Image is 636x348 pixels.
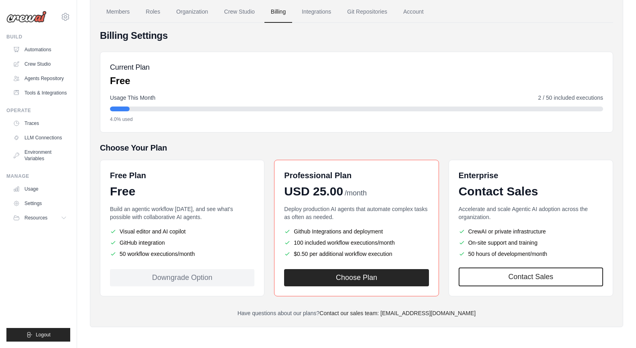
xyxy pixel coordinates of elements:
h6: Enterprise [459,170,603,181]
li: On-site support and training [459,239,603,247]
button: Choose Plan [284,269,429,286]
div: Build [6,34,70,40]
img: Logo [6,11,47,23]
li: GitHub integration [110,239,254,247]
li: Github Integrations and deployment [284,227,429,235]
li: 100 included workflow executions/month [284,239,429,247]
li: 50 hours of development/month [459,250,603,258]
a: Roles [139,1,167,23]
a: Account [397,1,430,23]
a: Billing [264,1,292,23]
button: Logout [6,328,70,342]
p: Free [110,74,150,87]
p: Accelerate and scale Agentic AI adoption across the organization. [459,205,603,221]
h6: Professional Plan [284,170,352,181]
li: 50 workflow executions/month [110,250,254,258]
li: Visual editor and AI copilot [110,227,254,235]
a: Contact our sales team: [EMAIL_ADDRESS][DOMAIN_NAME] [319,310,475,316]
a: Usage [10,183,70,195]
div: Operate [6,107,70,114]
span: Resources [24,215,47,221]
a: Contact Sales [459,268,603,286]
a: Crew Studio [10,58,70,70]
iframe: Chat Widget [596,310,636,348]
p: Deploy production AI agents that automate complex tasks as often as needed. [284,205,429,221]
p: Build an agentic workflow [DATE], and see what's possible with collaborative AI agents. [110,205,254,221]
span: /month [345,188,367,199]
a: LLM Connections [10,131,70,144]
a: Members [100,1,136,23]
li: CrewAI or private infrastructure [459,227,603,235]
div: Free [110,184,254,199]
a: Tools & Integrations [10,86,70,99]
a: Traces [10,117,70,130]
div: Contact Sales [459,184,603,199]
span: 4.0% used [110,116,133,123]
a: Crew Studio [218,1,261,23]
h4: Billing Settings [100,29,613,42]
p: Have questions about our plans? [100,309,613,317]
button: Resources [10,211,70,224]
h5: Current Plan [110,62,150,73]
span: USD 25.00 [284,184,343,199]
div: Downgrade Option [110,269,254,286]
span: 2 / 50 included executions [538,94,603,102]
a: Settings [10,197,70,210]
a: Integrations [295,1,337,23]
div: Manage [6,173,70,179]
span: Usage This Month [110,94,155,102]
a: Organization [170,1,214,23]
h6: Free Plan [110,170,146,181]
a: Environment Variables [10,146,70,165]
h5: Choose Your Plan [100,142,613,153]
a: Git Repositories [341,1,394,23]
span: Logout [36,332,51,338]
li: $0.50 per additional workflow execution [284,250,429,258]
a: Automations [10,43,70,56]
a: Agents Repository [10,72,70,85]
